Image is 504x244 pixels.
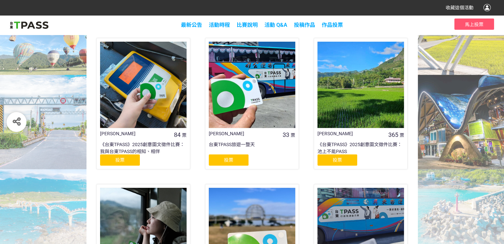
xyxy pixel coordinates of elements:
[294,22,315,28] span: 投稿作品
[388,131,398,138] span: 365
[317,141,404,154] div: 《台東TPASS》2025創意圖文徵件比賽：池上不能PASS
[264,22,287,28] a: 活動 Q&A
[314,38,408,169] a: [PERSON_NAME]365票《台東TPASS》2025創意圖文徵件比賽：池上不能PASS投票
[446,5,474,10] span: 收藏這個活動
[100,130,169,137] div: [PERSON_NAME]
[283,131,289,138] span: 33
[96,38,190,169] a: [PERSON_NAME]84票《台東TPASS》2025創意圖文徵件比賽：我與台東TPASS的相知、相伴投票
[333,157,342,163] span: 投票
[181,22,202,28] a: 最新公告
[237,22,258,28] a: 比賽說明
[322,22,343,28] span: 作品投票
[182,133,187,138] span: 票
[209,22,230,28] a: 活動時程
[224,157,233,163] span: 投票
[100,141,187,154] div: 《台東TPASS》2025創意圖文徵件比賽：我與台東TPASS的相知、相伴
[209,141,295,154] div: 台東TPASS旅遊一整天
[115,157,125,163] span: 投票
[454,19,494,30] button: 馬上投票
[465,22,483,27] span: 馬上投票
[209,130,278,137] div: [PERSON_NAME]
[10,20,48,30] img: 2025創意影音/圖文徵件比賽「用TPASS玩轉台東」
[399,133,404,138] span: 票
[317,130,387,137] div: [PERSON_NAME]
[174,131,181,138] span: 84
[205,38,299,169] a: [PERSON_NAME]33票台東TPASS旅遊一整天投票
[291,133,295,138] span: 票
